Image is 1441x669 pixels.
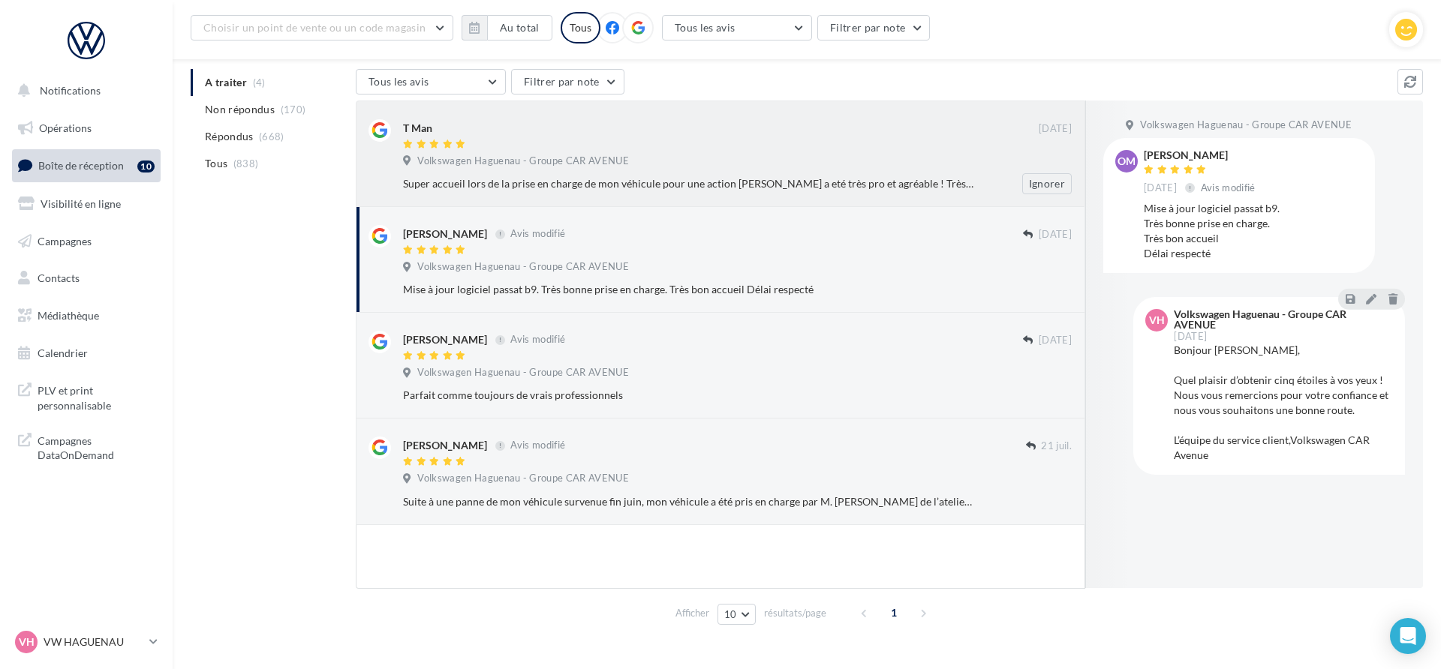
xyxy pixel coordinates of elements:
div: Volkswagen Haguenau - Groupe CAR AVENUE [1174,309,1390,330]
span: Contacts [38,271,80,284]
span: Calendrier [38,346,88,359]
span: Non répondus [205,102,275,117]
span: 21 juil. [1041,439,1072,453]
button: Filtrer par note [817,15,931,40]
span: VH [1149,313,1165,328]
span: (838) [233,157,259,169]
button: Tous les avis [662,15,812,40]
span: Tous les avis [369,75,429,88]
span: [DATE] [1144,181,1177,195]
span: Volkswagen Haguenau - Groupe CAR AVENUE [417,260,629,274]
a: Boîte de réception10 [9,149,164,181]
span: [DATE] [1039,334,1072,347]
a: Campagnes DataOnDemand [9,424,164,469]
span: (668) [259,130,284,142]
span: Choisir un point de vente ou un code magasin [203,21,426,34]
span: Avis modifié [510,228,565,240]
a: PLV et print personnalisable [9,374,164,418]
div: Mise à jour logiciel passat b9. Très bonne prise en charge. Très bon accueil Délai respecté [403,282,974,297]
span: Notifications [40,84,101,97]
button: Au total [462,15,552,40]
span: Avis modifié [1201,181,1256,193]
div: Open Intercom Messenger [1390,618,1426,654]
span: Campagnes DataOnDemand [38,430,155,463]
span: Volkswagen Haguenau - Groupe CAR AVENUE [417,472,629,485]
button: Notifications [9,75,158,106]
span: Médiathèque [38,309,99,322]
div: Mise à jour logiciel passat b9. Très bonne prise en charge. Très bon accueil Délai respecté [1144,201,1363,261]
span: om [1118,154,1136,169]
span: Afficher [675,606,709,620]
div: Super accueil lors de la prise en charge de mon véhicule pour une action [PERSON_NAME] a eté très... [403,176,974,191]
span: Tous [205,156,227,171]
div: T Man [403,121,432,136]
span: 1 [882,601,906,625]
div: [PERSON_NAME] [403,332,487,347]
div: [PERSON_NAME] [403,226,487,241]
span: Volkswagen Haguenau - Groupe CAR AVENUE [1140,118,1352,132]
a: Médiathèque [9,300,164,331]
button: 10 [717,604,756,625]
p: VW HAGUENAU [44,634,143,649]
span: Boîte de réception [38,159,124,172]
button: Ignorer [1022,173,1072,194]
div: Suite à une panne de mon véhicule survenue fin juin, mon véhicule a été pris en charge par M. [PE... [403,494,974,509]
span: Campagnes [38,234,92,247]
span: [DATE] [1039,122,1072,136]
a: Calendrier [9,337,164,369]
span: Répondus [205,129,254,144]
a: Contacts [9,262,164,294]
span: Visibilité en ligne [41,197,121,210]
span: [DATE] [1039,228,1072,241]
span: Opérations [39,121,92,134]
span: Avis modifié [510,334,565,346]
span: PLV et print personnalisable [38,380,155,412]
button: Tous les avis [356,69,506,94]
span: résultats/page [764,606,826,620]
a: Visibilité en ligne [9,188,164,220]
div: [PERSON_NAME] [1144,150,1259,160]
span: VH [19,634,35,649]
span: (170) [281,103,306,115]
span: Volkswagen Haguenau - Groupe CAR AVENUE [417,154,629,168]
div: Parfait comme toujours de vrais professionnels [403,388,974,403]
div: [PERSON_NAME] [403,438,487,453]
a: VH VW HAGUENAU [12,628,161,656]
a: Campagnes [9,226,164,257]
span: Volkswagen Haguenau - Groupe CAR AVENUE [417,366,629,379]
a: Opérations [9,112,164,144]
span: 10 [724,608,737,620]
div: 10 [137,160,155,172]
span: Avis modifié [510,439,565,451]
button: Choisir un point de vente ou un code magasin [191,15,453,40]
span: Tous les avis [675,21,736,34]
div: Tous [561,12,600,43]
div: Bonjour [PERSON_NAME], Quel plaisir d’obtenir cinq étoiles à vos yeux ! Nous vous remercions pour... [1174,343,1393,463]
button: Au total [487,15,552,40]
button: Filtrer par note [511,69,624,94]
span: [DATE] [1174,331,1207,341]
